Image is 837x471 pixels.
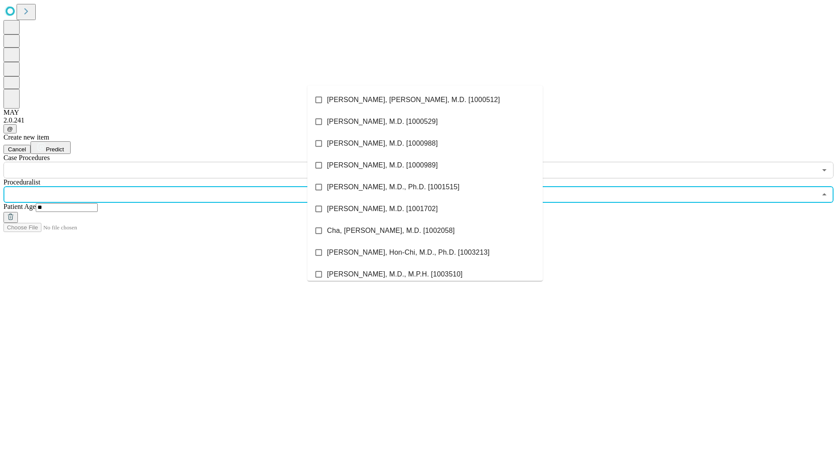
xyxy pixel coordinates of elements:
[3,178,40,186] span: Proceduralist
[818,164,830,176] button: Open
[3,109,834,116] div: MAY
[327,116,438,127] span: [PERSON_NAME], M.D. [1000529]
[327,204,438,214] span: [PERSON_NAME], M.D. [1001702]
[3,116,834,124] div: 2.0.241
[327,182,459,192] span: [PERSON_NAME], M.D., Ph.D. [1001515]
[327,160,438,171] span: [PERSON_NAME], M.D. [1000989]
[3,124,17,133] button: @
[3,145,31,154] button: Cancel
[3,154,50,161] span: Scheduled Procedure
[3,133,49,141] span: Create new item
[327,138,438,149] span: [PERSON_NAME], M.D. [1000988]
[31,141,71,154] button: Predict
[327,247,490,258] span: [PERSON_NAME], Hon-Chi, M.D., Ph.D. [1003213]
[7,126,13,132] span: @
[3,203,36,210] span: Patient Age
[327,269,463,280] span: [PERSON_NAME], M.D., M.P.H. [1003510]
[8,146,26,153] span: Cancel
[46,146,64,153] span: Predict
[327,225,455,236] span: Cha, [PERSON_NAME], M.D. [1002058]
[818,188,830,201] button: Close
[327,95,500,105] span: [PERSON_NAME], [PERSON_NAME], M.D. [1000512]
